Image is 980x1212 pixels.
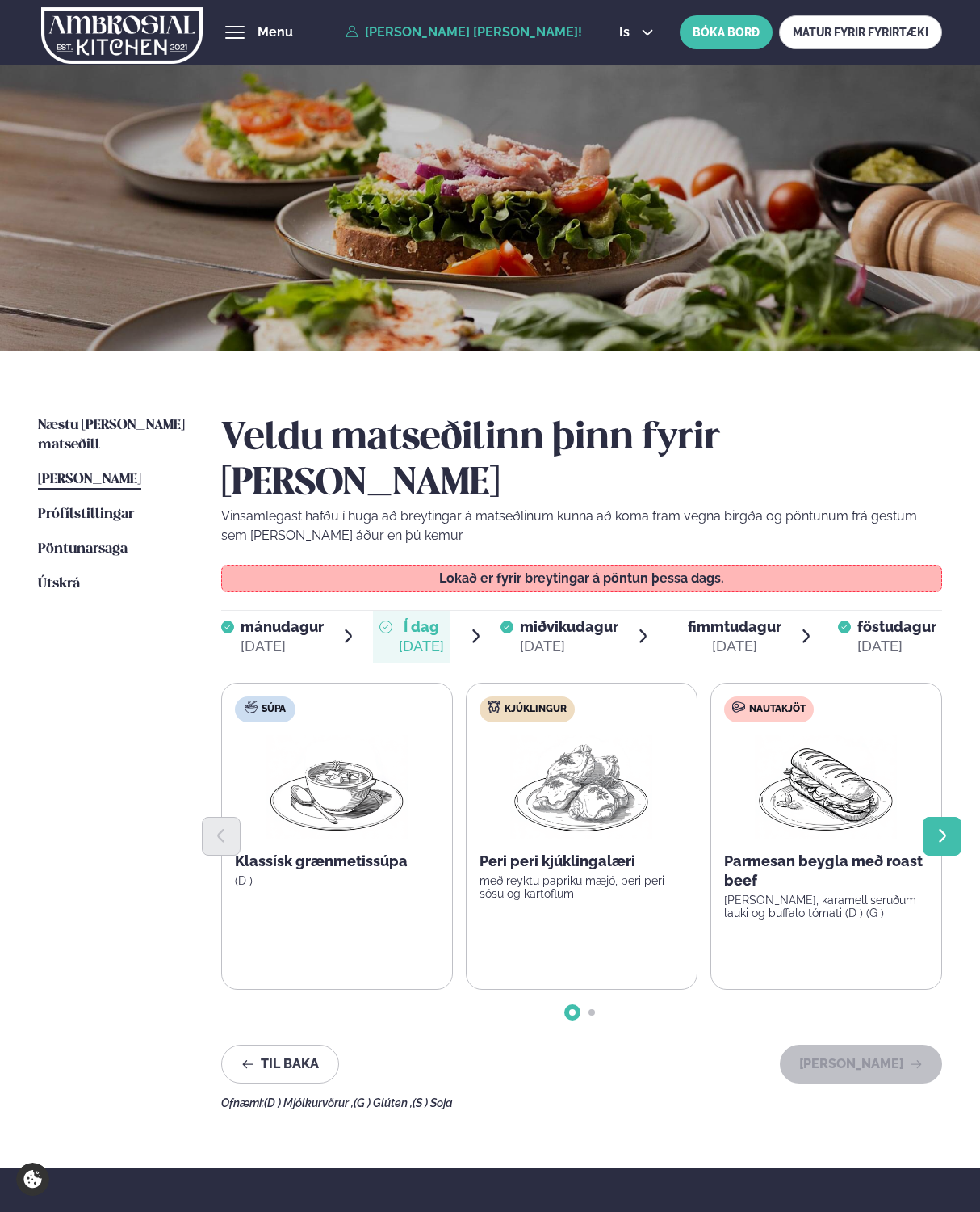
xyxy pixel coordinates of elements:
[354,1096,413,1109] span: (G ) Glúten ,
[245,701,258,713] img: soup.svg
[38,542,128,556] span: Pöntunarsaga
[619,26,634,39] span: is
[505,703,567,716] span: Kjúklingur
[588,1009,595,1016] span: Go to slide 2
[38,419,185,452] span: Næstu [PERSON_NAME] matseðill
[38,473,141,486] span: [PERSON_NAME]
[755,735,897,839] img: Panini.png
[724,894,928,920] p: [PERSON_NAME], karamelliseruðum lauki og buffalo tómati (D ) (G )
[38,574,80,594] a: Útskrá
[569,1009,576,1016] span: Go to slide 1
[688,637,781,656] div: [DATE]
[688,618,781,635] span: fimmtudagur
[16,1163,49,1196] a: Cookie settings
[221,1045,339,1084] button: Til baka
[38,540,128,559] a: Pöntunarsaga
[724,852,928,890] p: Parmesan beygla með roast beef
[520,637,618,656] div: [DATE]
[857,637,936,656] div: [DATE]
[221,507,943,545] p: Vinsamlegast hafðu í huga að breytingar á matseðlinum kunna að koma fram vegna birgða og pöntunum...
[857,618,936,635] span: föstudagur
[38,507,134,521] span: Prófílstillingar
[38,505,134,524] a: Prófílstillingar
[488,701,500,713] img: chicken.svg
[399,637,444,656] div: [DATE]
[262,703,286,716] span: Súpa
[202,817,241,856] button: Previous slide
[510,735,652,839] img: Chicken-thighs.png
[480,852,684,871] p: Peri peri kjúklingalæri
[680,15,773,49] button: BÓKA BORÐ
[221,1096,943,1109] div: Ofnæmi:
[266,735,408,839] img: Soup.png
[346,25,582,40] a: [PERSON_NAME] [PERSON_NAME]!
[38,416,189,455] a: Næstu [PERSON_NAME] matseðill
[732,701,745,713] img: beef.svg
[241,637,324,656] div: [DATE]
[235,852,439,871] p: Klassísk grænmetissúpa
[38,470,141,490] a: [PERSON_NAME]
[38,577,80,591] span: Útskrá
[264,1096,354,1109] span: (D ) Mjólkurvörur ,
[221,416,943,507] h2: Veldu matseðilinn þinn fyrir [PERSON_NAME]
[779,15,942,49] a: MATUR FYRIR FYRIRTÆKI
[235,874,439,887] p: (D )
[237,572,926,585] p: Lokað er fyrir breytingar á pöntun þessa dags.
[520,618,618,635] span: miðvikudagur
[41,2,203,69] img: logo
[413,1096,453,1109] span: (S ) Soja
[780,1045,942,1084] button: [PERSON_NAME]
[225,23,245,42] button: hamburger
[399,617,444,637] span: Í dag
[749,703,806,716] span: Nautakjöt
[241,618,324,635] span: mánudagur
[480,874,684,900] p: með reyktu papriku mæjó, peri peri sósu og kartöflum
[606,26,667,39] button: is
[923,817,961,856] button: Next slide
